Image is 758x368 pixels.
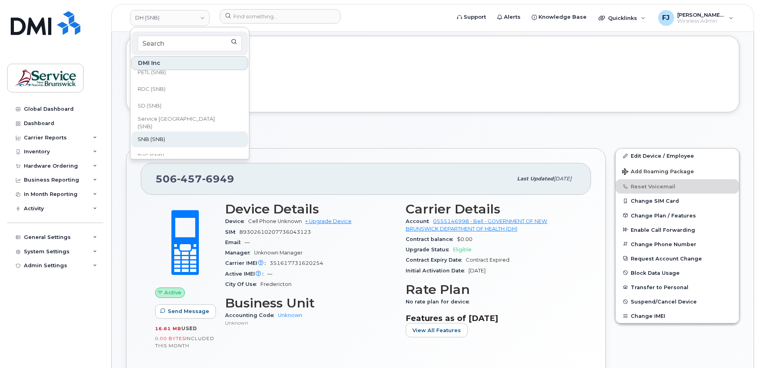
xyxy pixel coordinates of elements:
h3: Features as of [DATE] [406,313,577,323]
h3: Carrier Details [406,202,577,216]
span: SNB (SNB) [138,135,165,143]
span: 6949 [202,173,234,185]
button: Request Account Change [616,251,739,266]
span: Unknown Manager [254,250,303,256]
button: Change SIM Card [616,194,739,208]
a: THC (SNB) [131,148,248,164]
span: Alerts [504,13,521,21]
span: SIM [225,229,239,235]
span: Fredericton [260,281,292,287]
span: Suspend/Cancel Device [631,299,697,305]
span: Email [225,239,245,245]
span: 16.61 MB [155,326,181,331]
span: 457 [177,173,202,185]
span: Contract balance [406,236,457,242]
span: [DATE] [554,176,571,182]
span: [PERSON_NAME] (SNB) [677,12,725,18]
p: Unknown [225,319,396,326]
button: Change Plan / Features [616,208,739,223]
a: SD (SNB) [131,98,248,114]
span: — [245,239,250,245]
input: Find something... [220,9,340,23]
button: Suspend/Cancel Device [616,294,739,309]
h3: Tags List [141,66,725,76]
span: View All Features [412,327,461,334]
span: Manager [225,250,254,256]
span: Support [464,13,486,21]
span: PETL (SNB) [138,69,166,76]
span: — [267,271,272,277]
span: $0.00 [457,236,472,242]
div: Quicklinks [593,10,651,26]
a: 0555146998 - Bell - GOVERNMENT OF NEW BRUNSWICK DEPARTMENT OF HEALTH (DH) [406,218,547,231]
div: Fougere, Jonathan (SNB) [653,10,739,26]
span: Quicklinks [608,15,637,21]
div: DMI Inc [131,56,248,70]
button: Add Roaming Package [616,163,739,179]
span: No rate plan for device [406,299,473,305]
span: Send Message [168,307,209,315]
button: Transfer to Personal [616,280,739,294]
span: 506 [155,173,234,185]
span: 0.00 Bytes [155,336,185,341]
button: Change IMEI [616,309,739,323]
a: Unknown [278,312,302,318]
span: used [181,325,197,331]
a: RDC (SNB) [131,81,248,97]
span: RDC (SNB) [138,85,165,93]
span: Accounting Code [225,312,278,318]
span: Eligible [453,247,472,253]
button: Add Note [126,124,171,139]
a: + Upgrade Device [305,218,352,224]
button: Send Message [155,304,216,319]
a: Service [GEOGRAPHIC_DATA] (SNB) [131,115,248,131]
a: Alerts [492,9,526,25]
span: Change Plan / Features [631,212,696,218]
span: Add Roaming Package [622,168,694,176]
span: Service [GEOGRAPHIC_DATA] (SNB) [138,115,229,131]
h3: Device Details [225,202,396,216]
button: Reset Voicemail [616,179,739,194]
span: Active IMEI [225,271,267,277]
h3: Rate Plan [406,282,577,297]
a: SNB (SNB) [131,131,248,147]
h3: Business Unit [225,296,396,310]
span: Active [164,289,181,296]
span: Wireless Admin [677,18,725,24]
button: View All Features [406,323,468,337]
a: Knowledge Base [526,9,592,25]
span: Initial Activation Date [406,268,468,274]
span: Contract Expiry Date [406,257,466,263]
button: Block Data Usage [616,266,739,280]
span: [DATE] [468,268,486,274]
span: 89302610207736043123 [239,229,311,235]
a: Edit Device / Employee [616,149,739,163]
span: SD (SNB) [138,102,161,110]
button: Enable Call Forwarding [616,223,739,237]
span: Knowledge Base [538,13,587,21]
a: DH (SNB) [130,10,210,26]
button: Change Phone Number [616,237,739,251]
span: Upgrade Status [406,247,453,253]
span: Contract Expired [466,257,509,263]
span: Account [406,218,433,224]
a: Support [451,9,492,25]
span: Device [225,218,248,224]
span: Carrier IMEI [225,260,270,266]
span: Cell Phone Unknown [248,218,302,224]
span: 351617731620254 [270,260,323,266]
span: Last updated [517,176,554,182]
input: Search [138,35,242,51]
span: City Of Use [225,281,260,287]
span: FJ [662,13,670,23]
span: Enable Call Forwarding [631,227,695,233]
span: THC (SNB) [138,152,164,160]
a: PETL (SNB) [131,65,248,80]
